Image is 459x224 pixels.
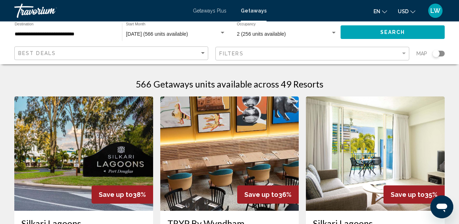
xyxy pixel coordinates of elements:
span: Save up to [244,191,278,198]
iframe: Button to launch messaging window [430,195,453,218]
mat-select: Sort by [18,50,206,56]
span: en [373,9,380,14]
div: 36% [237,185,299,204]
span: LW [430,7,440,14]
div: 38% [92,185,153,204]
a: Travorium [14,4,186,18]
div: 35% [384,185,445,204]
img: RH37E01X.jpg [14,96,153,211]
span: Filters [219,51,244,56]
button: Search [341,25,445,39]
span: Best Deals [18,50,56,56]
img: RH37I01X.jpg [306,96,445,211]
button: User Menu [426,3,445,18]
span: Save up to [99,191,133,198]
h1: 566 Getaways units available across 49 Resorts [136,79,323,89]
span: 2 (256 units available) [237,31,286,37]
button: Change language [373,6,387,16]
a: Getaways Plus [193,8,226,14]
span: Map [416,49,427,59]
button: Change currency [398,6,415,16]
span: Save up to [391,191,425,198]
span: [DATE] (566 units available) [126,31,188,37]
button: Filter [215,46,409,61]
a: Getaways [241,8,267,14]
span: USD [398,9,409,14]
img: RV53O01X.jpg [160,96,299,211]
span: Search [380,30,405,35]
